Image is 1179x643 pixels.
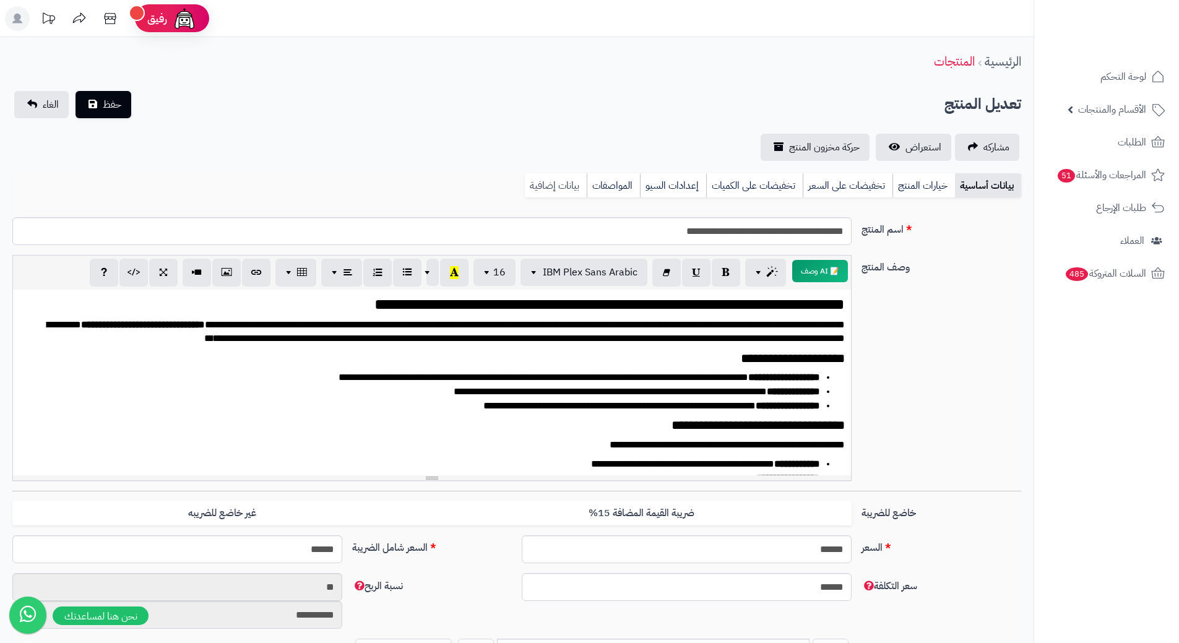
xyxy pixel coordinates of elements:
a: تخفيضات على الكميات [706,173,803,198]
span: الأقسام والمنتجات [1078,101,1146,118]
a: الطلبات [1042,127,1172,157]
label: اسم المنتج [857,217,1026,237]
a: استعراض [876,134,951,161]
a: إعدادات السيو [640,173,706,198]
img: ai-face.png [172,6,197,31]
label: خاضع للضريبة [857,501,1026,520]
a: طلبات الإرجاع [1042,193,1172,223]
label: السعر [857,535,1026,555]
a: حركة مخزون المنتج [761,134,870,161]
a: لوحة التحكم [1042,62,1172,92]
span: العملاء [1120,232,1144,249]
span: السلات المتروكة [1065,265,1146,282]
span: الطلبات [1118,134,1146,151]
a: بيانات أساسية [955,173,1021,198]
span: حفظ [103,97,121,112]
span: لوحة التحكم [1100,68,1146,85]
button: IBM Plex Sans Arabic [520,259,647,286]
span: نسبة الربح [352,579,403,593]
a: السلات المتروكة485 [1042,259,1172,288]
a: تحديثات المنصة [33,6,64,34]
span: الغاء [43,97,59,112]
label: وصف المنتج [857,255,1026,275]
span: سعر التكلفة [862,579,917,593]
span: المراجعات والأسئلة [1056,166,1146,184]
span: طلبات الإرجاع [1096,199,1146,217]
span: مشاركه [983,140,1009,155]
a: الرئيسية [985,52,1021,71]
label: ضريبة القيمة المضافة 15% [432,501,852,526]
label: السعر شامل الضريبة [347,535,517,555]
a: المنتجات [934,52,975,71]
a: الغاء [14,91,69,118]
span: 485 [1066,267,1088,281]
span: رفيق [147,11,167,26]
a: تخفيضات على السعر [803,173,892,198]
a: مشاركه [955,134,1019,161]
a: بيانات إضافية [525,173,587,198]
button: 16 [473,259,516,286]
img: logo-2.png [1095,35,1167,61]
a: المراجعات والأسئلة51 [1042,160,1172,190]
button: حفظ [76,91,131,118]
a: خيارات المنتج [892,173,955,198]
span: IBM Plex Sans Arabic [543,265,637,280]
a: المواصفات [587,173,640,198]
button: 📝 AI وصف [792,260,848,282]
span: حركة مخزون المنتج [789,140,860,155]
a: العملاء [1042,226,1172,256]
label: غير خاضع للضريبه [12,501,432,526]
span: استعراض [905,140,941,155]
span: 16 [493,265,506,280]
span: 51 [1058,169,1075,183]
h2: تعديل المنتج [944,92,1021,117]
